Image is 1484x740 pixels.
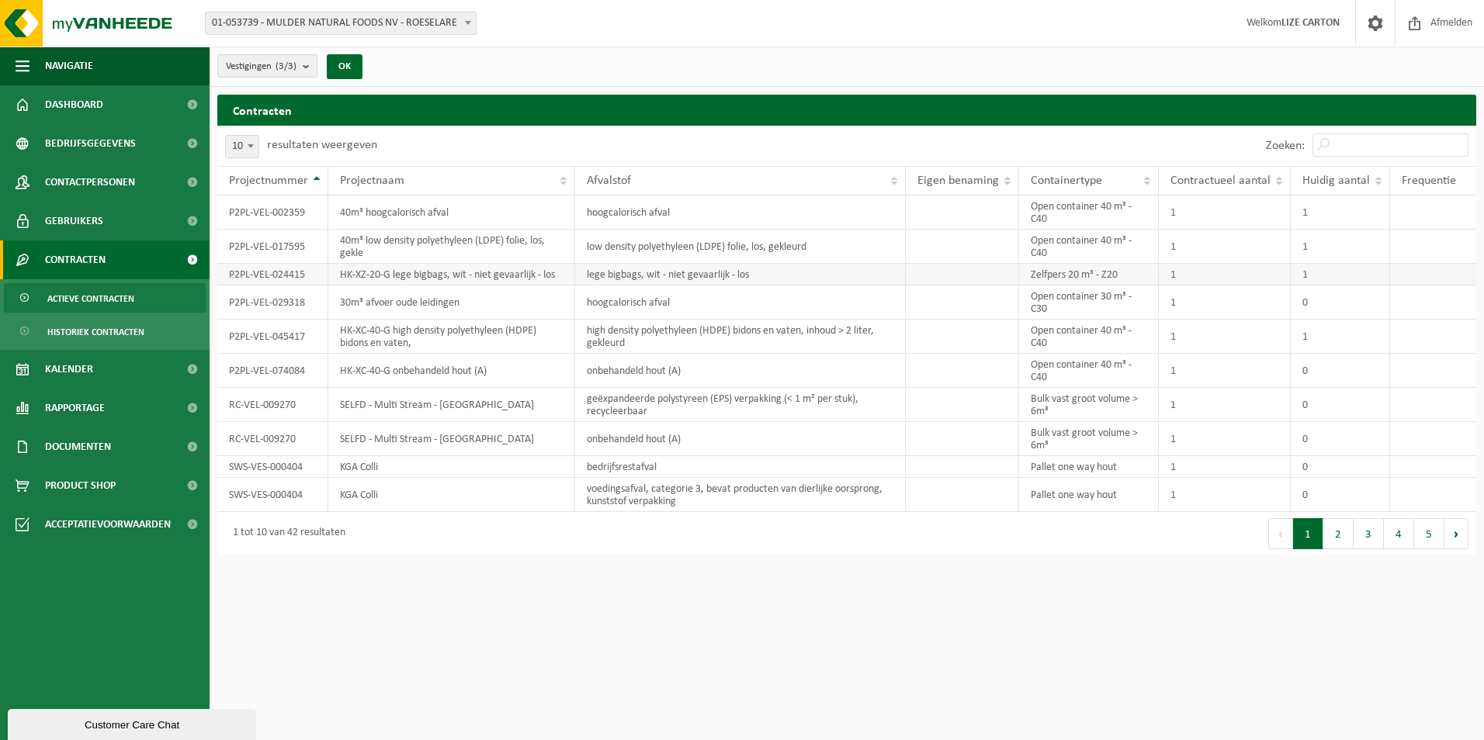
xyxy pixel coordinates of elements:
td: P2PL-VEL-017595 [217,230,328,264]
td: KGA Colli [328,478,575,512]
span: Kalender [45,350,93,389]
td: Open container 40 m³ - C40 [1019,195,1160,230]
span: Projectnaam [340,175,404,187]
td: high density polyethyleen (HDPE) bidons en vaten, inhoud > 2 liter, gekleurd [575,320,906,354]
button: Next [1444,518,1468,549]
span: Bedrijfsgegevens [45,124,136,163]
td: 40m³ low density polyethyleen (LDPE) folie, los, gekle [328,230,575,264]
button: Vestigingen(3/3) [217,54,317,78]
td: Open container 40 m³ - C40 [1019,230,1160,264]
td: RC-VEL-009270 [217,388,328,422]
td: P2PL-VEL-029318 [217,285,328,320]
span: 01-053739 - MULDER NATURAL FOODS NV - ROESELARE [205,12,477,35]
span: Dashboard [45,85,103,124]
td: lege bigbags, wit - niet gevaarlijk - los [575,264,906,285]
td: 1 [1291,320,1390,354]
td: 1 [1159,230,1291,264]
iframe: chat widget [8,706,259,740]
td: Open container 40 m³ - C40 [1019,354,1160,388]
td: 1 [1291,195,1390,230]
span: Contactpersonen [45,163,135,202]
button: 4 [1384,518,1414,549]
td: HK-XC-40-G high density polyethyleen (HDPE) bidons en vaten, [328,320,575,354]
span: Projectnummer [229,175,308,187]
td: KGA Colli [328,456,575,478]
td: HK-XZ-20-G lege bigbags, wit - niet gevaarlijk - los [328,264,575,285]
td: onbehandeld hout (A) [575,422,906,456]
td: low density polyethyleen (LDPE) folie, los, gekleurd [575,230,906,264]
label: resultaten weergeven [267,139,377,151]
button: 3 [1354,518,1384,549]
td: 1 [1159,422,1291,456]
td: 0 [1291,354,1390,388]
button: 2 [1323,518,1354,549]
span: Containertype [1031,175,1102,187]
count: (3/3) [276,61,296,71]
td: P2PL-VEL-045417 [217,320,328,354]
a: Actieve contracten [4,283,206,313]
td: SELFD - Multi Stream - [GEOGRAPHIC_DATA] [328,388,575,422]
td: 1 [1159,285,1291,320]
span: 01-053739 - MULDER NATURAL FOODS NV - ROESELARE [206,12,476,34]
div: 1 tot 10 van 42 resultaten [225,520,345,548]
td: 1 [1159,264,1291,285]
td: 1 [1159,478,1291,512]
td: 40m³ hoogcalorisch afval [328,195,575,230]
td: geëxpandeerde polystyreen (EPS) verpakking (< 1 m² per stuk), recycleerbaar [575,388,906,422]
td: 1 [1291,264,1390,285]
td: 0 [1291,285,1390,320]
td: P2PL-VEL-074084 [217,354,328,388]
td: HK-XC-40-G onbehandeld hout (A) [328,354,575,388]
span: Documenten [45,427,111,466]
td: 1 [1159,388,1291,422]
button: OK [327,54,362,79]
td: 0 [1291,478,1390,512]
td: P2PL-VEL-002359 [217,195,328,230]
td: 30m³ afvoer oude leidingen [328,285,575,320]
td: SWS-VES-000404 [217,456,328,478]
button: 1 [1293,518,1323,549]
a: Historiek contracten [4,316,206,346]
td: 0 [1291,422,1390,456]
td: voedingsafval, categorie 3, bevat producten van dierlijke oorsprong, kunststof verpakking [575,478,906,512]
td: Bulk vast groot volume > 6m³ [1019,422,1160,456]
span: Huidig aantal [1302,175,1370,187]
td: Open container 40 m³ - C40 [1019,320,1160,354]
span: Historiek contracten [47,317,144,347]
td: 1 [1159,456,1291,478]
td: Pallet one way hout [1019,456,1160,478]
span: 10 [225,135,259,158]
td: RC-VEL-009270 [217,422,328,456]
span: Contracten [45,240,106,279]
strong: LIZE CARTON [1281,17,1340,29]
span: Vestigingen [226,55,296,78]
td: P2PL-VEL-024415 [217,264,328,285]
td: 1 [1159,195,1291,230]
button: Previous [1268,518,1293,549]
span: Afvalstof [587,175,631,187]
span: Product Shop [45,466,116,505]
span: Contractueel aantal [1170,175,1271,187]
td: 0 [1291,388,1390,422]
span: Actieve contracten [47,284,134,313]
span: 10 [226,136,258,157]
span: Eigen benaming [917,175,999,187]
td: SELFD - Multi Stream - [GEOGRAPHIC_DATA] [328,422,575,456]
td: 0 [1291,456,1390,478]
span: Acceptatievoorwaarden [45,505,171,544]
td: Pallet one way hout [1019,478,1160,512]
td: Open container 30 m³ - C30 [1019,285,1160,320]
td: onbehandeld hout (A) [575,354,906,388]
td: Zelfpers 20 m³ - Z20 [1019,264,1160,285]
h2: Contracten [217,95,1476,125]
button: 5 [1414,518,1444,549]
span: Gebruikers [45,202,103,240]
td: hoogcalorisch afval [575,285,906,320]
td: bedrijfsrestafval [575,456,906,478]
span: Frequentie [1402,175,1456,187]
td: hoogcalorisch afval [575,195,906,230]
td: 1 [1159,320,1291,354]
td: SWS-VES-000404 [217,478,328,512]
td: 1 [1291,230,1390,264]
